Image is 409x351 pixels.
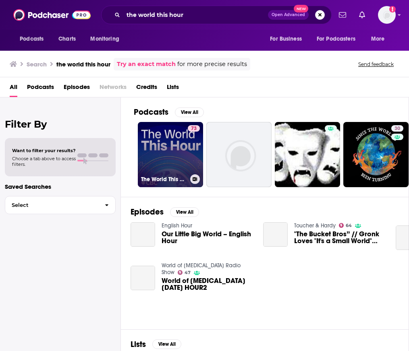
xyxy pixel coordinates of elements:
[56,60,110,68] h3: the world this hour
[371,33,385,45] span: More
[100,81,127,97] span: Networks
[131,266,155,290] a: World of Boating 6-13-15 HOUR2
[294,231,386,244] a: "The Bucket Bros” // Gronk Loves "It's a Small World" (Hour 3)
[53,31,81,47] a: Charts
[185,271,191,275] span: 47
[264,31,312,47] button: open menu
[85,31,129,47] button: open menu
[346,224,352,227] span: 64
[167,81,179,97] a: Lists
[10,81,17,97] a: All
[378,6,396,24] img: User Profile
[263,222,288,247] a: "The Bucket Bros” // Gronk Loves "It's a Small World" (Hour 3)
[270,33,302,45] span: For Business
[175,107,204,117] button: View All
[131,207,164,217] h2: Episodes
[5,202,98,208] span: Select
[5,118,116,130] h2: Filter By
[339,223,352,228] a: 64
[131,207,199,217] a: EpisodesView All
[162,262,241,276] a: World of Boating Radio Show
[152,339,181,349] button: View All
[389,6,396,12] svg: Add a profile image
[294,5,308,12] span: New
[378,6,396,24] button: Show profile menu
[5,196,116,214] button: Select
[14,31,54,47] button: open menu
[391,125,403,132] a: 30
[356,8,368,22] a: Show notifications dropdown
[162,222,192,229] a: English Hour
[170,207,199,217] button: View All
[90,33,119,45] span: Monitoring
[20,33,44,45] span: Podcasts
[317,33,355,45] span: For Podcasters
[117,60,176,69] a: Try an exact match
[136,81,157,97] a: Credits
[162,277,253,291] span: World of [MEDICAL_DATA] [DATE] HOUR2
[58,33,76,45] span: Charts
[311,31,367,47] button: open menu
[188,125,200,132] a: 73
[356,61,396,68] button: Send feedback
[101,6,332,24] div: Search podcasts, credits, & more...
[272,13,305,17] span: Open Advanced
[5,183,116,190] p: Saved Searches
[343,122,409,187] a: 30
[12,148,76,153] span: Want to filter your results?
[336,8,349,22] a: Show notifications dropdown
[131,339,146,349] h2: Lists
[162,277,253,291] a: World of Boating 6-13-15 HOUR2
[178,270,191,275] a: 47
[131,339,181,349] a: ListsView All
[141,176,187,183] h3: The World This Hour
[64,81,90,97] a: Episodes
[134,107,168,117] h2: Podcasts
[365,31,395,47] button: open menu
[378,6,396,24] span: Logged in as shcarlos
[27,60,47,68] h3: Search
[27,81,54,97] a: Podcasts
[138,122,203,187] a: 73The World This Hour
[13,7,91,23] img: Podchaser - Follow, Share and Rate Podcasts
[294,222,336,229] a: Toucher & Hardy
[131,222,155,247] a: Our Little Big World – English Hour
[394,125,400,133] span: 30
[191,125,197,133] span: 73
[268,10,309,20] button: Open AdvancedNew
[177,60,247,69] span: for more precise results
[162,231,253,244] a: Our Little Big World – English Hour
[123,8,268,21] input: Search podcasts, credits, & more...
[12,156,76,167] span: Choose a tab above to access filters.
[134,107,204,117] a: PodcastsView All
